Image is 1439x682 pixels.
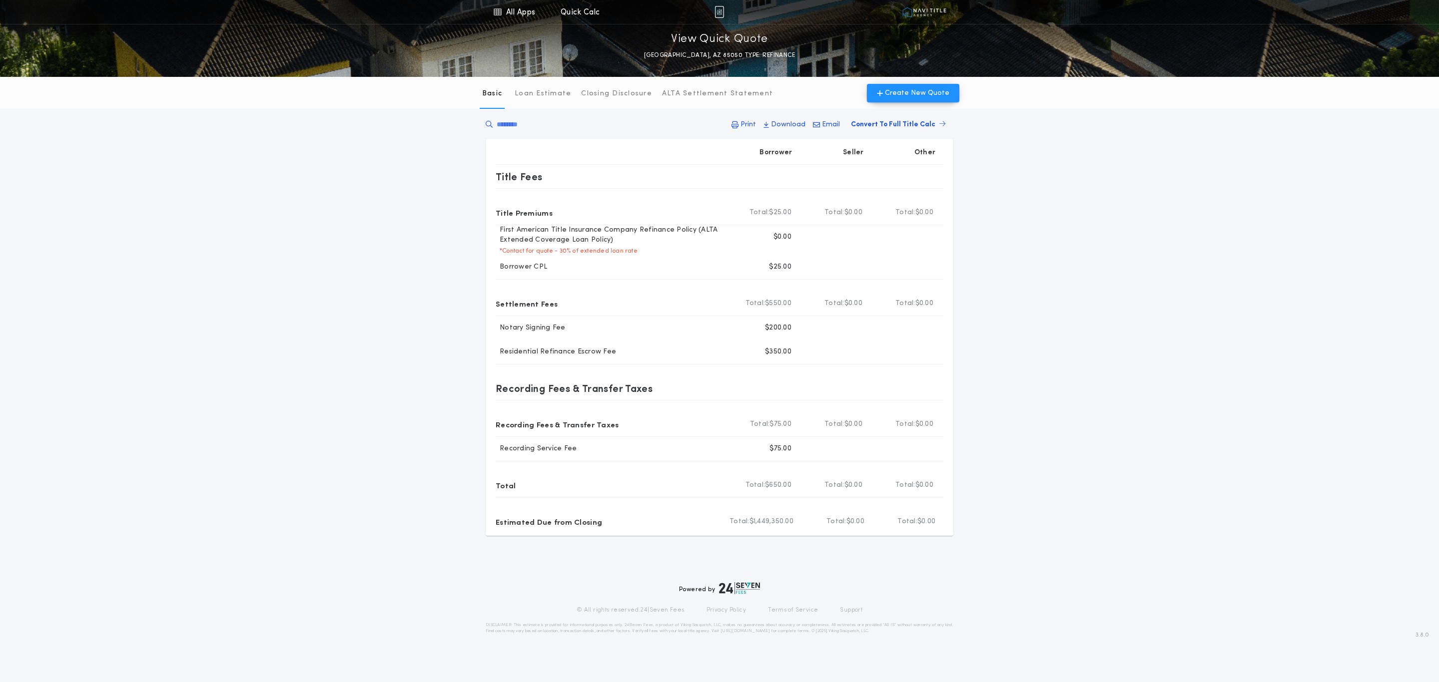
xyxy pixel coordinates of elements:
p: $25.00 [769,262,791,272]
p: * Contact for quote - 30% of extended loan rate [496,247,638,255]
span: $0.00 [844,208,862,218]
p: Loan Estimate [515,89,571,99]
span: $1,449,350.00 [749,517,793,527]
b: Total: [745,480,765,490]
p: $75.00 [769,444,791,454]
p: Borrower CPL [496,262,547,272]
b: Total: [824,299,844,309]
b: Total: [895,419,915,429]
img: img [715,6,724,18]
b: Total: [750,419,770,429]
p: Email [822,120,840,130]
p: Notary Signing Fee [496,323,566,333]
p: DISCLAIMER: This estimate is provided for informational purposes only. 24|Seven Fees, a product o... [486,622,953,634]
p: Seller [843,148,864,158]
span: 3.8.0 [1416,631,1429,640]
p: Recording Fees & Transfer Taxes [496,416,619,432]
span: $0.00 [915,208,933,218]
p: Total [496,477,516,493]
a: Support [840,606,862,614]
button: Convert To Full Title Calc [843,115,953,134]
button: Download [760,116,808,134]
p: Other [914,148,935,158]
b: Total: [824,480,844,490]
span: Convert To Full Title Calc [851,119,935,130]
p: Estimated Due from Closing [496,514,602,530]
b: Total: [749,208,769,218]
span: $75.00 [769,419,791,429]
a: Privacy Policy [707,606,746,614]
span: $650.00 [765,480,791,490]
span: $0.00 [844,419,862,429]
b: Total: [824,208,844,218]
span: $0.00 [917,517,935,527]
b: Total: [729,517,749,527]
button: Create New Quote [867,84,959,102]
p: [GEOGRAPHIC_DATA], AZ 85050 TYPE: REFINANCE [644,50,795,60]
b: Total: [826,517,846,527]
p: Title Fees [496,169,543,185]
a: Terms of Service [768,606,818,614]
p: Residential Refinance Escrow Fee [496,347,616,357]
span: $0.00 [915,480,933,490]
b: Total: [895,208,915,218]
p: Borrower [759,148,792,158]
span: Create New Quote [885,88,949,98]
img: logo [719,582,760,594]
span: $0.00 [915,419,933,429]
b: Total: [897,517,917,527]
b: Total: [824,419,844,429]
p: Closing Disclosure [581,89,652,99]
p: View Quick Quote [671,31,768,47]
button: Email [810,116,843,134]
p: $350.00 [765,347,791,357]
p: First American Title Insurance Company Refinance Policy (ALTA Extended Coverage Loan Policy) [496,225,728,245]
b: Total: [745,299,765,309]
p: Recording Service Fee [496,444,577,454]
span: $0.00 [915,299,933,309]
p: Recording Fees & Transfer Taxes [496,380,653,396]
p: $0.00 [773,232,791,242]
p: Print [740,120,756,130]
a: [URL][DOMAIN_NAME] [720,629,770,633]
p: Basic [482,89,502,99]
p: Title Premiums [496,205,553,221]
button: Print [728,116,759,134]
span: $25.00 [769,208,791,218]
p: Download [771,120,805,130]
span: $0.00 [844,480,862,490]
p: © All rights reserved. 24|Seven Fees [577,606,685,614]
p: Settlement Fees [496,296,558,312]
span: $0.00 [846,517,864,527]
b: Total: [895,299,915,309]
b: Total: [895,480,915,490]
p: $200.00 [765,323,791,333]
img: vs-icon [902,7,947,17]
p: ALTA Settlement Statement [662,89,773,99]
span: $0.00 [844,299,862,309]
span: $550.00 [765,299,791,309]
div: Powered by [679,582,760,594]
